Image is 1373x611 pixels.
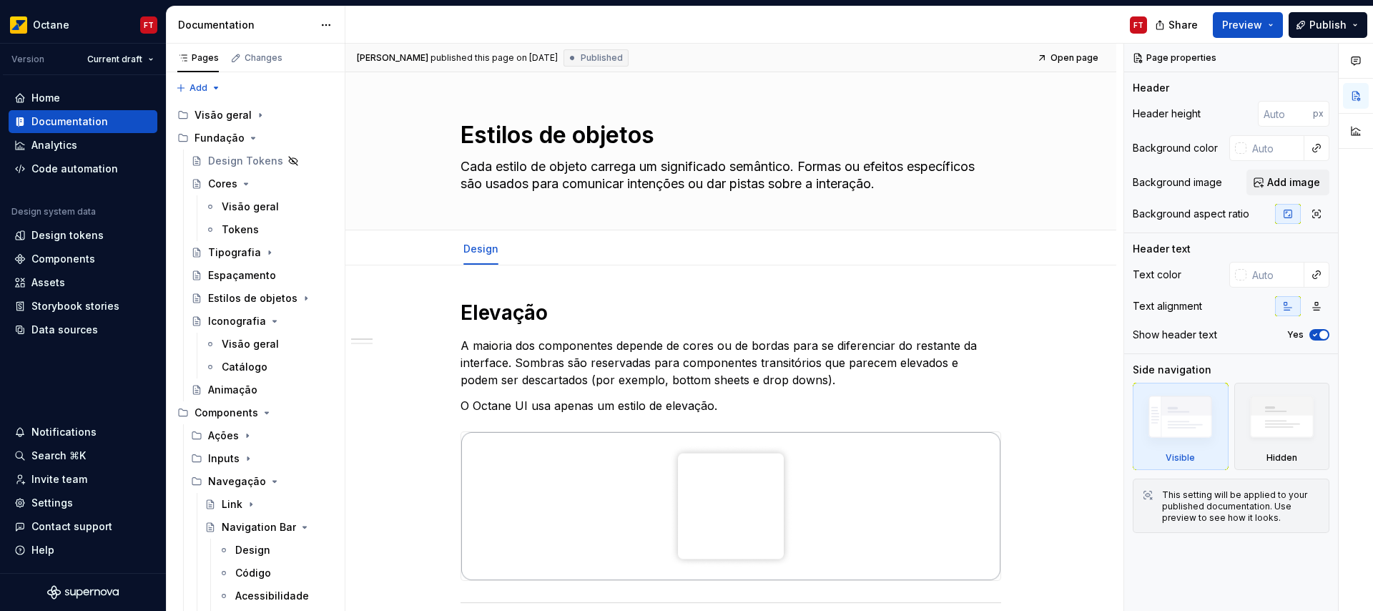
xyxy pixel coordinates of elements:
[212,562,339,585] a: Código
[9,539,157,562] button: Help
[31,162,118,176] div: Code automation
[458,118,998,152] textarea: Estilos de objetos
[1234,383,1330,470] div: Hidden
[87,54,142,65] span: Current draft
[1050,52,1098,64] span: Open page
[9,87,157,109] a: Home
[1166,452,1195,464] div: Visible
[9,224,157,247] a: Design tokens
[178,18,313,32] div: Documentation
[185,241,339,264] a: Tipografia
[1133,268,1181,282] div: Text color
[1222,18,1262,32] span: Preview
[1133,242,1191,256] div: Header text
[1287,329,1304,341] label: Yes
[11,206,96,217] div: Design system data
[1213,12,1283,38] button: Preview
[1313,108,1324,119] p: px
[461,337,1001,388] p: A maioria dos componentes depende de cores ou de bordas para se diferenciar do restante da interf...
[33,18,69,32] div: Octane
[190,82,207,94] span: Add
[31,472,87,487] div: Invite team
[10,16,27,34] img: e8093afa-4b23-4413-bf51-00cde92dbd3f.png
[461,432,1000,580] img: 7d79d4f5-7e0d-4b05-8467-098ade411d92.png
[199,195,339,218] a: Visão geral
[1133,328,1217,342] div: Show header text
[185,150,339,172] a: Design Tokens
[31,275,65,290] div: Assets
[31,114,108,129] div: Documentation
[1246,262,1304,288] input: Auto
[581,52,623,64] span: Published
[208,429,239,443] div: Ações
[1309,18,1347,32] span: Publish
[31,91,60,105] div: Home
[195,406,258,420] div: Components
[144,19,154,31] div: FT
[177,52,219,64] div: Pages
[463,243,498,255] a: Design
[208,451,240,466] div: Inputs
[212,539,339,562] a: Design
[1266,452,1297,464] div: Hidden
[47,585,119,600] svg: Supernova Logo
[31,449,86,463] div: Search ⌘K
[9,421,157,444] button: Notifications
[222,337,279,351] div: Visão geral
[31,252,95,266] div: Components
[208,291,297,305] div: Estilos de objetos
[31,228,104,243] div: Design tokens
[1148,12,1207,38] button: Share
[31,299,119,313] div: Storybook stories
[461,300,1001,326] h1: Elevação
[11,54,44,65] div: Version
[1168,18,1198,32] span: Share
[81,49,160,69] button: Current draft
[245,52,282,64] div: Changes
[31,543,54,557] div: Help
[208,154,283,168] div: Design Tokens
[185,470,339,493] div: Navegação
[9,444,157,467] button: Search ⌘K
[31,496,73,510] div: Settings
[208,268,276,283] div: Espaçamento
[1133,81,1169,95] div: Header
[9,110,157,133] a: Documentation
[222,360,267,374] div: Catálogo
[185,378,339,401] a: Animação
[222,520,296,534] div: Navigation Bar
[208,245,261,260] div: Tipografia
[172,127,339,150] div: Fundação
[195,131,245,145] div: Fundação
[185,172,339,195] a: Cores
[195,108,252,122] div: Visão geral
[9,271,157,294] a: Assets
[31,519,112,534] div: Contact support
[235,566,271,580] div: Código
[1289,12,1367,38] button: Publish
[208,383,257,397] div: Animação
[185,424,339,447] div: Ações
[222,223,259,237] div: Tokens
[212,585,339,607] a: Acessibilidade
[199,516,339,539] a: Navigation Bar
[357,52,428,64] span: [PERSON_NAME]
[199,493,339,516] a: Link
[9,492,157,514] a: Settings
[1133,207,1249,221] div: Background aspect ratio
[9,295,157,318] a: Storybook stories
[199,333,339,356] a: Visão geral
[1246,135,1304,161] input: Auto
[1133,383,1229,470] div: Visible
[172,78,225,98] button: Add
[1033,48,1105,68] a: Open page
[1267,175,1320,190] span: Add image
[3,9,163,40] button: OctaneFT
[1133,19,1143,31] div: FT
[430,52,558,64] div: published this page on [DATE]
[1133,299,1202,313] div: Text alignment
[185,264,339,287] a: Espaçamento
[208,314,266,328] div: Iconografia
[1133,175,1222,190] div: Background image
[9,515,157,538] button: Contact support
